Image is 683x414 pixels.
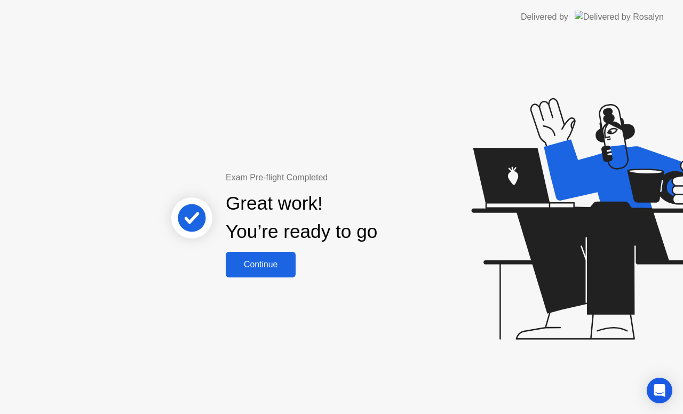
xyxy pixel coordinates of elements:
div: Great work! You’re ready to go [226,189,377,246]
div: Continue [229,260,292,269]
div: Delivered by [521,11,568,23]
div: Exam Pre-flight Completed [226,171,446,184]
button: Continue [226,252,296,277]
img: Delivered by Rosalyn [575,11,664,23]
div: Open Intercom Messenger [647,378,672,403]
